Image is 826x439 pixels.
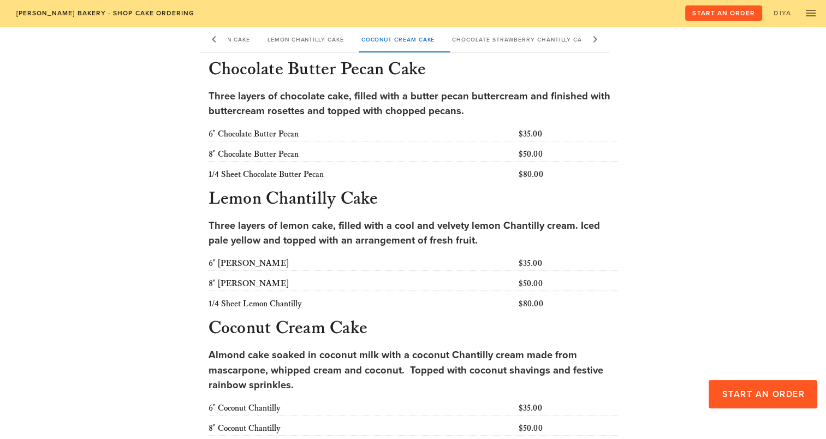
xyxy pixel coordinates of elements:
[206,188,620,212] h3: Lemon Chantilly Cake
[516,166,620,183] div: $80.00
[209,258,289,269] span: 6" [PERSON_NAME]
[209,89,618,119] div: Three layers of chocolate cake, filled with a butter pecan buttercream and finished with buttercr...
[209,169,324,180] span: 1/4 Sheet Chocolate Butter Pecan
[209,149,299,159] span: 8" Chocolate Butter Pecan
[206,58,620,82] h3: Chocolate Butter Pecan Cake
[209,403,281,413] span: 6" Coconut Chantilly
[709,380,817,408] button: Start an Order
[259,26,353,52] div: Lemon Chantilly Cake
[209,129,299,139] span: 6" Chocolate Butter Pecan
[209,423,281,434] span: 8" Coconut Chantilly
[516,146,620,163] div: $50.00
[516,420,620,437] div: $50.00
[692,9,755,17] span: Start an Order
[209,299,302,309] span: 1/4 Sheet Lemon Chantilly
[721,389,804,400] span: Start an Order
[516,255,620,272] div: $35.00
[516,295,620,313] div: $80.00
[209,218,618,248] div: Three layers of lemon cake, filled with a cool and velvety lemon Chantilly cream. Iced pale yello...
[516,275,620,293] div: $50.00
[9,5,201,21] a: [PERSON_NAME] Bakery - Shop Cake Ordering
[209,278,289,289] span: 8" [PERSON_NAME]
[15,9,194,17] span: [PERSON_NAME] Bakery - Shop Cake Ordering
[443,26,598,52] div: Chocolate Strawberry Chantilly Cake
[773,9,791,17] span: Diya
[206,317,620,341] h3: Coconut Cream Cake
[352,26,443,52] div: Coconut Cream Cake
[516,400,620,417] div: $35.00
[685,5,762,21] button: Start an Order
[209,348,618,393] div: Almond cake soaked in coconut milk with a coconut Chantilly cream made from mascarpone, whipped c...
[516,126,620,143] div: $35.00
[766,5,798,21] a: Diya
